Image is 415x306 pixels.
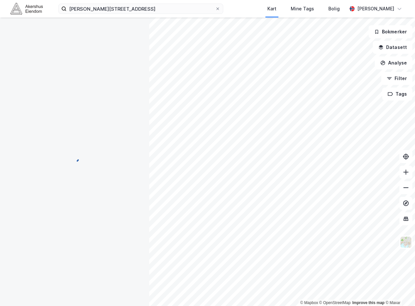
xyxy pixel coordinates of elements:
img: spinner.a6d8c91a73a9ac5275cf975e30b51cfb.svg [69,153,80,163]
button: Datasett [373,41,412,54]
div: Mine Tags [291,5,314,13]
div: Kart [267,5,276,13]
iframe: Chat Widget [383,275,415,306]
button: Analyse [375,56,412,69]
div: Kontrollprogram for chat [383,275,415,306]
div: [PERSON_NAME] [357,5,394,13]
img: akershus-eiendom-logo.9091f326c980b4bce74ccdd9f866810c.svg [10,3,43,14]
button: Tags [382,88,412,100]
input: Søk på adresse, matrikkel, gårdeiere, leietakere eller personer [67,4,215,14]
button: Filter [381,72,412,85]
button: Bokmerker [369,25,412,38]
a: Mapbox [300,300,318,305]
a: Improve this map [352,300,384,305]
div: Bolig [328,5,340,13]
a: OpenStreetMap [319,300,351,305]
img: Z [400,236,412,248]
